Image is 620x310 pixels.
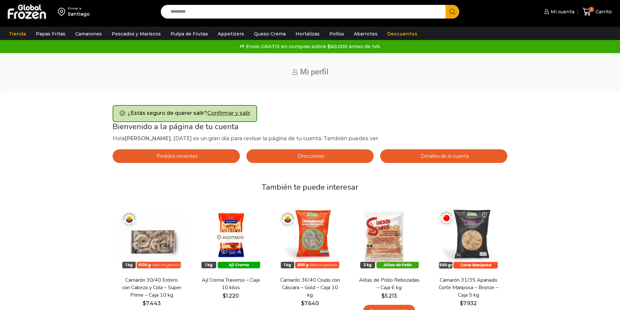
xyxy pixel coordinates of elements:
[594,8,612,15] span: Carrito
[246,149,374,163] a: Direcciones
[381,293,397,299] bdi: 5.213
[358,276,420,291] a: Alitas de Pollo Rebozadas – Caja 6 kg
[549,8,574,15] span: Mi cuenta
[68,11,90,17] div: Santiago
[384,28,420,40] a: Descuentos
[438,276,499,299] a: Camarón 31/35 Apanado Corte Mariposa – Bronze – Caja 5 kg
[125,135,171,142] strong: [PERSON_NAME]
[326,28,347,40] a: Pollos
[155,153,198,159] span: Pedidos recientes
[113,149,240,163] a: Pedidos recientes
[296,153,324,159] span: Direcciones
[262,182,358,192] span: También te puede interesar
[279,276,340,299] a: Camarón 36/40 Crudo con Cáscara – Gold – Caja 10 kg
[223,293,226,299] span: $
[200,276,261,291] a: Ají Crema Traverso – Caja 10 kilos
[223,293,239,299] bdi: 1.220
[460,300,477,306] bdi: 7.932
[33,28,69,40] a: Papas Fritas
[543,5,574,18] a: Mi cuenta
[68,6,90,11] div: Enviar a
[351,28,381,40] a: Abarrotes
[419,153,469,159] span: Detalles de la cuenta
[113,105,257,122] div: ¿Estás seguro de querer salir?
[292,28,323,40] a: Hortalizas
[214,28,247,40] a: Appetizers
[581,4,613,20] a: 1 Carrito
[301,300,319,306] bdi: 7.640
[207,110,250,116] a: Confirmar y salir
[380,149,507,163] a: Detalles de la cuenta
[143,300,161,306] bdi: 7.443
[72,28,105,40] a: Camarones
[113,134,507,143] p: Hola , [DATE] es un gran día para revisar la página de tu cuenta. También puedes ver:
[213,232,249,243] p: Agotado
[121,276,182,299] a: Camarón 30/40 Entero con Cabeza y Cola – Super Prime – Caja 10 kg
[460,300,463,306] span: $
[143,300,146,306] span: $
[108,28,164,40] a: Pescados y Mariscos
[446,5,459,19] button: Search button
[167,28,211,40] a: Pulpa de Frutas
[301,300,304,306] span: $
[251,28,289,40] a: Queso Crema
[58,6,68,17] img: address-field-icon.svg
[113,121,239,132] span: Bienvenido a la página de tu cuenta
[6,28,29,40] a: Tienda
[381,293,385,299] span: $
[589,7,594,12] span: 1
[300,67,328,76] span: Mi perfil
